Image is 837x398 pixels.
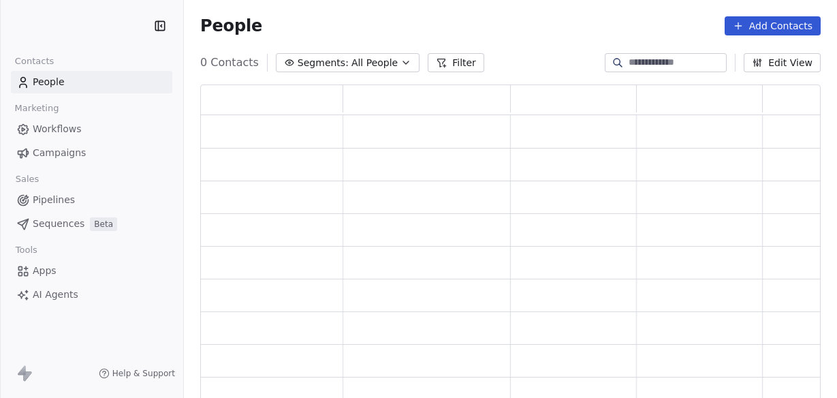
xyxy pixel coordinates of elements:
[112,368,175,379] span: Help & Support
[33,75,65,89] span: People
[33,122,82,136] span: Workflows
[11,260,172,282] a: Apps
[9,51,60,72] span: Contacts
[33,146,86,160] span: Campaigns
[11,71,172,93] a: People
[11,118,172,140] a: Workflows
[33,288,78,302] span: AI Agents
[9,98,65,119] span: Marketing
[725,16,821,35] button: Add Contacts
[744,53,821,72] button: Edit View
[90,217,117,231] span: Beta
[11,284,172,306] a: AI Agents
[200,16,262,36] span: People
[99,368,175,379] a: Help & Support
[33,193,75,207] span: Pipelines
[298,56,349,70] span: Segments:
[33,264,57,278] span: Apps
[351,56,398,70] span: All People
[10,240,43,260] span: Tools
[33,217,84,231] span: Sequences
[200,55,259,71] span: 0 Contacts
[11,213,172,235] a: SequencesBeta
[11,142,172,164] a: Campaigns
[428,53,484,72] button: Filter
[10,169,45,189] span: Sales
[11,189,172,211] a: Pipelines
